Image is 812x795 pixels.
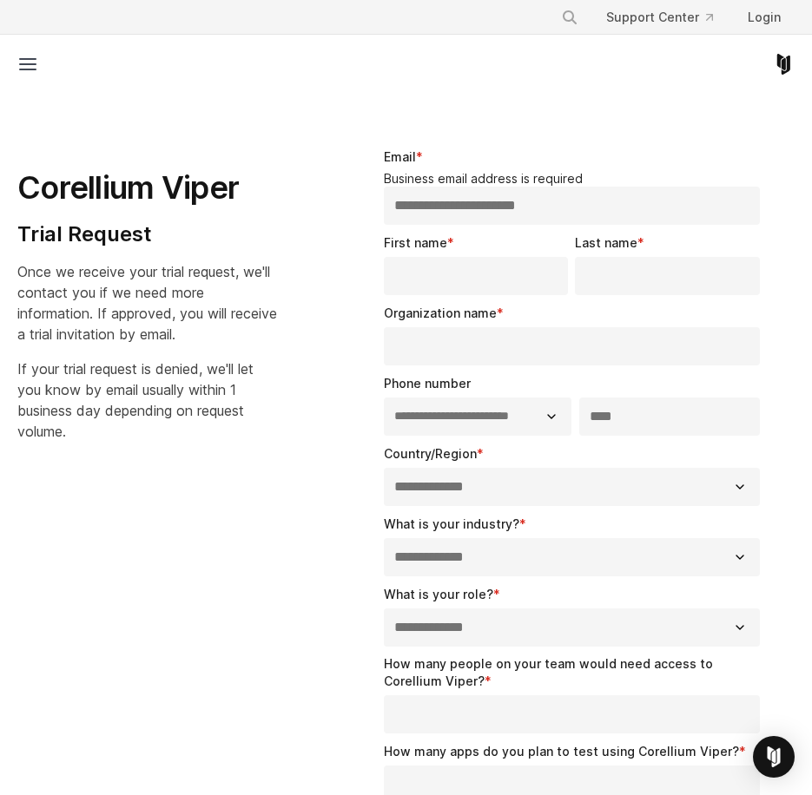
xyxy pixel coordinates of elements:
[592,2,727,33] a: Support Center
[384,446,477,461] span: Country/Region
[17,168,280,207] h1: Corellium Viper
[384,171,767,187] legend: Business email address is required
[753,736,795,778] div: Open Intercom Messenger
[773,54,795,75] a: Corellium Home
[384,744,739,759] span: How many apps do you plan to test using Corellium Viper?
[547,2,795,33] div: Navigation Menu
[384,149,416,164] span: Email
[384,235,447,250] span: First name
[734,2,795,33] a: Login
[384,376,471,391] span: Phone number
[17,360,254,440] span: If your trial request is denied, we'll let you know by email usually within 1 business day depend...
[17,221,280,247] h4: Trial Request
[384,516,519,531] span: What is your industry?
[554,2,585,33] button: Search
[575,235,637,250] span: Last name
[384,306,497,320] span: Organization name
[384,656,713,688] span: How many people on your team would need access to Corellium Viper?
[384,587,493,601] span: What is your role?
[17,263,277,343] span: Once we receive your trial request, we'll contact you if we need more information. If approved, y...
